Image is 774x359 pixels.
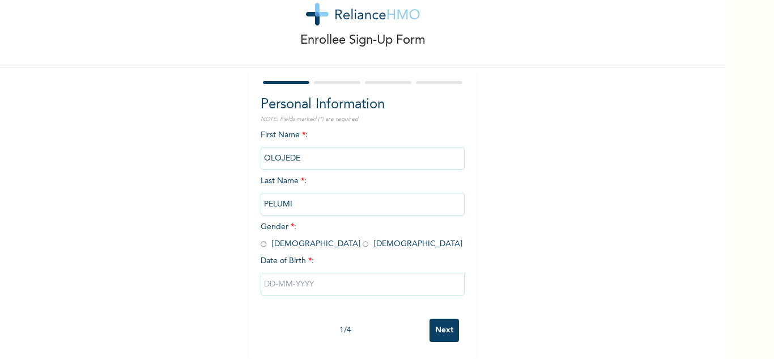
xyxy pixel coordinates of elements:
input: Enter your last name [261,193,465,216]
p: Enrollee Sign-Up Form [300,31,426,50]
input: Next [429,319,459,342]
input: Enter your first name [261,147,465,170]
img: logo [306,3,420,26]
span: First Name : [261,131,465,162]
div: 1 / 4 [261,324,429,336]
span: Last Name : [261,177,465,208]
input: DD-MM-YYYY [261,273,465,295]
span: Date of Birth : [261,255,314,267]
span: Gender : [DEMOGRAPHIC_DATA] [DEMOGRAPHIC_DATA] [261,223,462,248]
p: NOTE: Fields marked (*) are required [261,115,465,124]
h2: Personal Information [261,95,465,115]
